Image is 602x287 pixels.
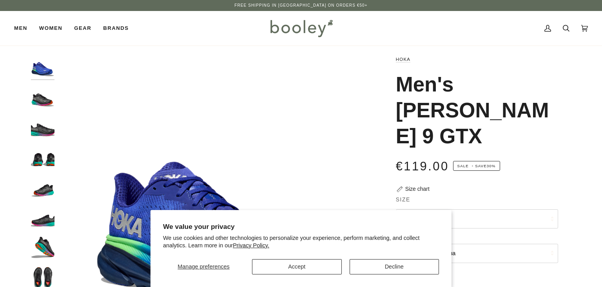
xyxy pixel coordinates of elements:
[396,71,552,149] h1: Men's [PERSON_NAME] 9 GTX
[178,263,229,270] span: Manage preferences
[234,2,367,9] p: Free Shipping in [GEOGRAPHIC_DATA] on Orders €50+
[68,11,97,46] a: Gear
[31,236,54,259] img: Hoka Men's Clifton 9 GTX Black / Electric Aqua - Booley Galway
[396,57,411,62] a: Hoka
[405,185,430,193] div: Size chart
[233,242,269,249] a: Privacy Policy.
[267,17,335,40] img: Booley
[396,209,558,229] button: 8
[350,259,439,274] button: Decline
[396,244,558,263] button: Black / Electric Aqua
[103,24,129,32] span: Brands
[31,145,54,169] img: Hoka Men's Clifton 9 GTX Black / Electric Aqua - Booley Galway
[396,196,410,204] span: Size
[97,11,134,46] a: Brands
[31,85,54,109] img: Hoka Men's Clifton 9 GTX Black / Electric Aqua - Booley Galway
[163,223,439,231] h2: We value your privacy
[163,234,439,249] p: We use cookies and other technologies to personalize your experience, perform marketing, and coll...
[31,205,54,229] img: Hoka Men's Clifton 9 GTX Black / Electric Aqua - Booley Galway
[14,11,33,46] a: Men
[252,259,341,274] button: Accept
[74,24,91,32] span: Gear
[453,161,500,171] span: Save
[31,175,54,199] img: Hoka Men's Clifton 9 GTX Black / Electric Aqua - Booley Galway
[457,164,469,168] span: Sale
[33,11,68,46] a: Women
[39,24,62,32] span: Women
[470,164,475,168] em: •
[163,259,244,274] button: Manage preferences
[396,159,449,173] span: €119.00
[31,55,54,79] img: Hoka Men's Clifton 9 GTX Dazzling Blue / Evening Sky - Booley Galway
[487,164,496,168] span: 30%
[14,24,27,32] span: Men
[31,115,54,139] img: Hoka Men's Clifton 9 GTX Black / Electric Aqua - Booley Galway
